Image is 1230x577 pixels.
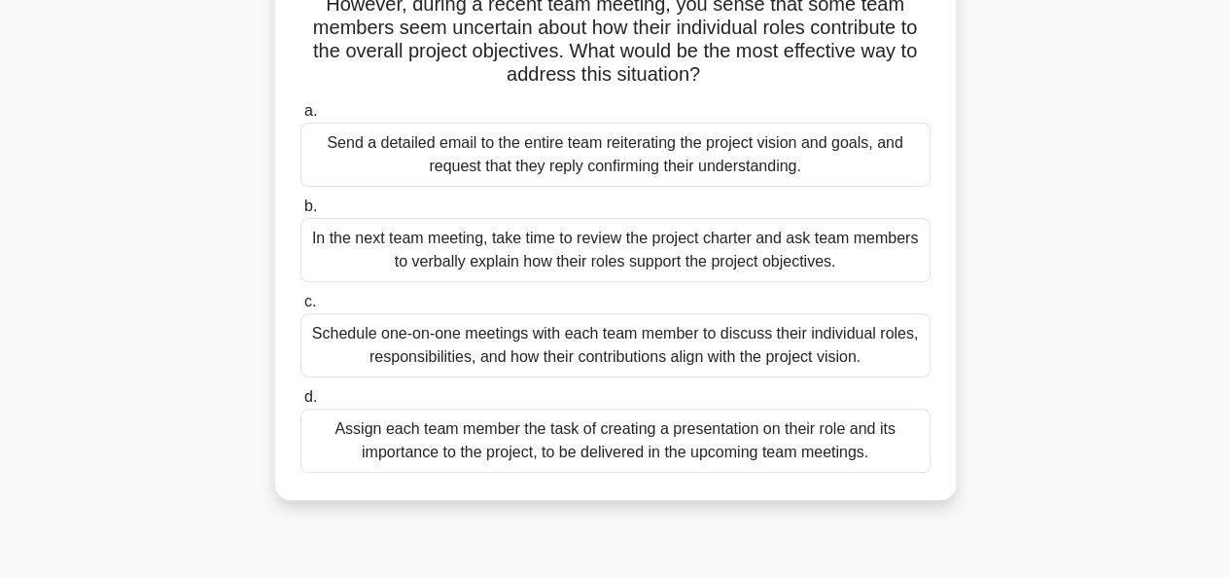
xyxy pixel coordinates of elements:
[300,218,931,282] div: In the next team meeting, take time to review the project charter and ask team members to verball...
[300,313,931,378] div: Schedule one-on-one meetings with each team member to discuss their individual roles, responsibil...
[304,102,317,119] span: a.
[300,409,931,473] div: Assign each team member the task of creating a presentation on their role and its importance to t...
[300,123,931,187] div: Send a detailed email to the entire team reiterating the project vision and goals, and request th...
[304,388,317,405] span: d.
[304,293,316,309] span: c.
[304,198,317,214] span: b.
